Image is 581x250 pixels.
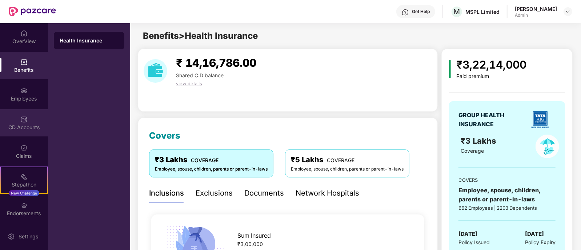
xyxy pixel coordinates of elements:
div: Settings [16,233,40,240]
span: Coverage [461,148,484,154]
div: GROUP HEALTH INSURANCE [458,111,522,129]
div: Inclusions [149,188,184,199]
img: svg+xml;base64,PHN2ZyBpZD0iSGVscC0zMngzMiIgeG1sbnM9Imh0dHA6Ly93d3cudzMub3JnLzIwMDAvc3ZnIiB3aWR0aD... [402,9,409,16]
div: Exclusions [196,188,233,199]
div: Paid premium [457,73,527,79]
span: [DATE] [458,230,477,238]
span: Sum Insured [238,231,271,240]
div: New Challenge [9,190,39,196]
span: Benefits > Health Insurance [143,30,258,41]
img: insurerLogo [528,107,553,132]
div: ₹3,22,14,000 [457,56,527,73]
div: [PERSON_NAME] [515,5,557,12]
img: svg+xml;base64,PHN2ZyBpZD0iSG9tZSIgeG1sbnM9Imh0dHA6Ly93d3cudzMub3JnLzIwMDAvc3ZnIiB3aWR0aD0iMjAiIG... [20,30,28,37]
div: COVERS [458,176,556,184]
div: 662 Employees | 2203 Dependents [458,204,556,212]
div: Documents [244,188,284,199]
span: ₹3 Lakhs [461,136,498,146]
img: icon [449,60,451,78]
img: svg+xml;base64,PHN2ZyBpZD0iQ2xhaW0iIHhtbG5zPSJodHRwOi8vd3d3LnczLm9yZy8yMDAwL3N2ZyIgd2lkdGg9IjIwIi... [20,144,28,152]
div: MSPL Limited [465,8,500,15]
img: svg+xml;base64,PHN2ZyBpZD0iQmVuZWZpdHMiIHhtbG5zPSJodHRwOi8vd3d3LnczLm9yZy8yMDAwL3N2ZyIgd2lkdGg9Ij... [20,58,28,66]
img: svg+xml;base64,PHN2ZyBpZD0iQ0RfQWNjb3VudHMiIGRhdGEtbmFtZT0iQ0QgQWNjb3VudHMiIHhtbG5zPSJodHRwOi8vd3... [20,116,28,123]
span: Policy Expiry [525,238,556,246]
div: Admin [515,12,557,18]
span: ₹ 14,16,786.00 [176,56,256,69]
span: Shared C.D balance [176,72,224,78]
span: COVERAGE [191,157,219,163]
div: ₹3 Lakhs [155,154,268,165]
span: Policy Issued [458,238,490,246]
div: Employee, spouse, children, parents or parent-in-laws [458,186,556,204]
span: M [454,7,460,16]
img: New Pazcare Logo [9,7,56,16]
span: COVERAGE [327,157,354,163]
img: svg+xml;base64,PHN2ZyBpZD0iRHJvcGRvd24tMzJ4MzIiIHhtbG5zPSJodHRwOi8vd3d3LnczLm9yZy8yMDAwL3N2ZyIgd2... [565,9,571,15]
div: Health Insurance [60,37,119,44]
div: Get Help [412,9,430,15]
div: ₹3,00,000 [238,240,412,248]
img: svg+xml;base64,PHN2ZyBpZD0iRW5kb3JzZW1lbnRzIiB4bWxucz0iaHR0cDovL3d3dy53My5vcmcvMjAwMC9zdmciIHdpZH... [20,202,28,209]
div: Stepathon [1,181,47,188]
span: [DATE] [525,230,544,238]
span: Covers [149,130,180,141]
div: Employee, spouse, children, parents or parent-in-laws [291,166,404,173]
img: svg+xml;base64,PHN2ZyBpZD0iU2V0dGluZy0yMHgyMCIgeG1sbnM9Imh0dHA6Ly93d3cudzMub3JnLzIwMDAvc3ZnIiB3aW... [8,233,15,240]
div: Employee, spouse, children, parents or parent-in-laws [155,166,268,173]
img: download [144,59,167,83]
div: Network Hospitals [296,188,359,199]
img: svg+xml;base64,PHN2ZyB4bWxucz0iaHR0cDovL3d3dy53My5vcmcvMjAwMC9zdmciIHdpZHRoPSIyMSIgaGVpZ2h0PSIyMC... [20,173,28,180]
img: policyIcon [536,135,559,158]
span: view details [176,81,202,86]
img: svg+xml;base64,PHN2ZyBpZD0iRW1wbG95ZWVzIiB4bWxucz0iaHR0cDovL3d3dy53My5vcmcvMjAwMC9zdmciIHdpZHRoPS... [20,87,28,94]
div: ₹5 Lakhs [291,154,404,165]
